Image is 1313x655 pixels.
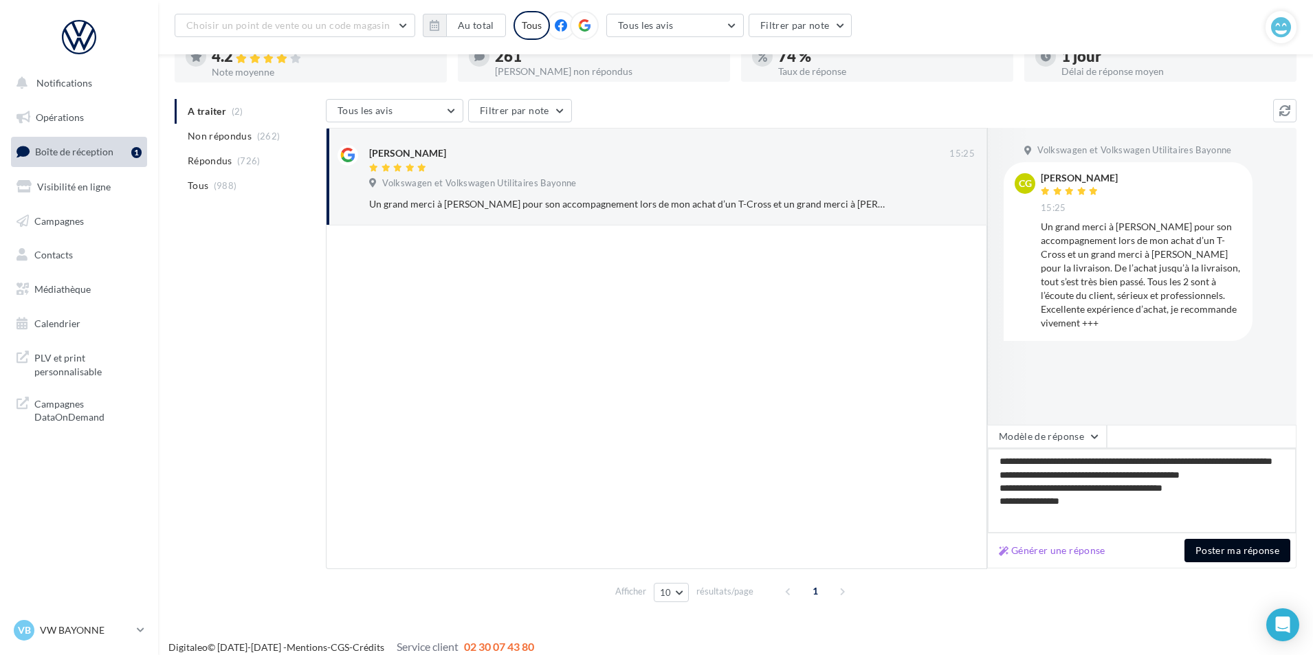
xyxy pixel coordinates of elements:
[237,155,261,166] span: (726)
[338,104,393,116] span: Tous les avis
[34,214,84,226] span: Campagnes
[8,275,150,304] a: Médiathèque
[37,181,111,192] span: Visibilité en ligne
[1184,539,1290,562] button: Poster ma réponse
[175,14,415,37] button: Choisir un point de vente ou un code magasin
[212,49,436,65] div: 4.2
[34,249,73,260] span: Contacts
[257,131,280,142] span: (262)
[1041,202,1066,214] span: 15:25
[188,154,232,168] span: Répondus
[168,641,208,653] a: Digitaleo
[326,99,463,122] button: Tous les avis
[778,67,1002,76] div: Taux de réponse
[778,49,1002,64] div: 74 %
[495,67,719,76] div: [PERSON_NAME] non répondus
[1037,144,1231,157] span: Volkswagen et Volkswagen Utilitaires Bayonne
[660,587,672,598] span: 10
[804,580,826,602] span: 1
[186,19,390,31] span: Choisir un point de vente ou un code magasin
[495,49,719,64] div: 261
[8,343,150,384] a: PLV et print personnalisable
[36,111,84,123] span: Opérations
[287,641,327,653] a: Mentions
[423,14,506,37] button: Au total
[654,583,689,602] button: 10
[34,348,142,378] span: PLV et print personnalisable
[36,77,92,89] span: Notifications
[8,241,150,269] a: Contacts
[8,207,150,236] a: Campagnes
[34,283,91,295] span: Médiathèque
[34,318,80,329] span: Calendrier
[18,623,31,637] span: VB
[11,617,147,643] a: VB VW BAYONNE
[188,179,208,192] span: Tous
[131,147,142,158] div: 1
[1061,49,1286,64] div: 1 jour
[468,99,572,122] button: Filtrer par note
[749,14,852,37] button: Filtrer par note
[949,148,975,160] span: 15:25
[987,425,1107,448] button: Modèle de réponse
[353,641,384,653] a: Crédits
[618,19,674,31] span: Tous les avis
[212,67,436,77] div: Note moyenne
[1019,177,1032,190] span: CG
[1041,173,1118,183] div: [PERSON_NAME]
[168,641,534,653] span: © [DATE]-[DATE] - - -
[369,197,885,211] div: Un grand merci à [PERSON_NAME] pour son accompagnement lors de mon achat d’un T-Cross et un grand...
[369,146,446,160] div: [PERSON_NAME]
[615,585,646,598] span: Afficher
[8,103,150,132] a: Opérations
[8,137,150,166] a: Boîte de réception1
[34,395,142,424] span: Campagnes DataOnDemand
[8,309,150,338] a: Calendrier
[8,69,144,98] button: Notifications
[214,180,237,191] span: (988)
[606,14,744,37] button: Tous les avis
[993,542,1111,559] button: Générer une réponse
[331,641,349,653] a: CGS
[40,623,131,637] p: VW BAYONNE
[1266,608,1299,641] div: Open Intercom Messenger
[188,129,252,143] span: Non répondus
[1041,220,1242,330] div: Un grand merci à [PERSON_NAME] pour son accompagnement lors de mon achat d’un T-Cross et un grand...
[696,585,753,598] span: résultats/page
[446,14,506,37] button: Au total
[382,177,576,190] span: Volkswagen et Volkswagen Utilitaires Bayonne
[8,389,150,430] a: Campagnes DataOnDemand
[35,146,113,157] span: Boîte de réception
[397,640,459,653] span: Service client
[1061,67,1286,76] div: Délai de réponse moyen
[514,11,550,40] div: Tous
[464,640,534,653] span: 02 30 07 43 80
[8,173,150,201] a: Visibilité en ligne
